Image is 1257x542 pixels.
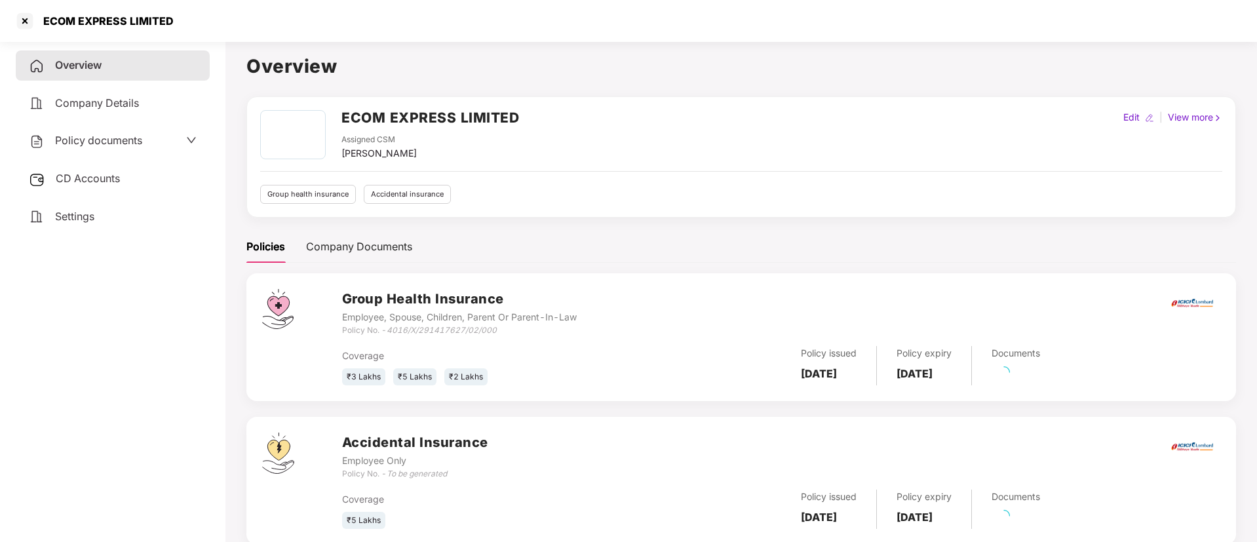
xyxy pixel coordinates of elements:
b: [DATE] [897,511,933,524]
div: Policy expiry [897,490,952,504]
div: Policy issued [801,490,857,504]
b: [DATE] [897,367,933,380]
div: Coverage [342,492,635,507]
h2: ECOM EXPRESS LIMITED [341,107,519,128]
div: [PERSON_NAME] [341,146,417,161]
h3: Group Health Insurance [342,289,577,309]
span: Overview [55,58,102,71]
img: svg+xml;base64,PHN2ZyB3aWR0aD0iMjUiIGhlaWdodD0iMjQiIHZpZXdCb3g9IjAgMCAyNSAyNCIgZmlsbD0ibm9uZSIgeG... [29,172,45,187]
div: View more [1165,110,1225,125]
img: rightIcon [1213,113,1222,123]
div: Documents [992,490,1040,504]
div: Employee, Spouse, Children, Parent Or Parent-In-Law [342,310,577,324]
div: ₹5 Lakhs [393,368,436,386]
img: svg+xml;base64,PHN2ZyB4bWxucz0iaHR0cDovL3d3dy53My5vcmcvMjAwMC9zdmciIHdpZHRoPSIyNCIgaGVpZ2h0PSIyNC... [29,58,45,74]
div: ECOM EXPRESS LIMITED [35,14,174,28]
b: [DATE] [801,511,837,524]
i: 4016/X/291417627/02/000 [387,325,497,335]
div: Coverage [342,349,635,363]
span: CD Accounts [56,172,120,185]
img: editIcon [1145,113,1154,123]
img: icici.png [1169,295,1216,311]
h3: Accidental Insurance [342,433,488,453]
div: Policy expiry [897,346,952,360]
div: Policy No. - [342,324,577,337]
img: svg+xml;base64,PHN2ZyB4bWxucz0iaHR0cDovL3d3dy53My5vcmcvMjAwMC9zdmciIHdpZHRoPSIyNCIgaGVpZ2h0PSIyNC... [29,209,45,225]
span: down [186,135,197,145]
span: loading [998,366,1010,378]
img: svg+xml;base64,PHN2ZyB4bWxucz0iaHR0cDovL3d3dy53My5vcmcvMjAwMC9zdmciIHdpZHRoPSIyNCIgaGVpZ2h0PSIyNC... [29,134,45,149]
div: Accidental insurance [364,185,451,204]
b: [DATE] [801,367,837,380]
div: ₹3 Lakhs [342,368,385,386]
span: loading [998,510,1010,522]
div: Group health insurance [260,185,356,204]
img: icici.png [1169,438,1216,455]
div: Documents [992,346,1040,360]
div: Policies [246,239,285,255]
img: svg+xml;base64,PHN2ZyB4bWxucz0iaHR0cDovL3d3dy53My5vcmcvMjAwMC9zdmciIHdpZHRoPSI0OS4zMjEiIGhlaWdodD... [262,433,294,474]
img: svg+xml;base64,PHN2ZyB4bWxucz0iaHR0cDovL3d3dy53My5vcmcvMjAwMC9zdmciIHdpZHRoPSIyNCIgaGVpZ2h0PSIyNC... [29,96,45,111]
div: Policy No. - [342,468,488,480]
div: | [1157,110,1165,125]
h1: Overview [246,52,1236,81]
i: To be generated [387,469,447,478]
div: ₹2 Lakhs [444,368,488,386]
div: Assigned CSM [341,134,417,146]
span: Policy documents [55,134,142,147]
div: Policy issued [801,346,857,360]
img: svg+xml;base64,PHN2ZyB4bWxucz0iaHR0cDovL3d3dy53My5vcmcvMjAwMC9zdmciIHdpZHRoPSI0Ny43MTQiIGhlaWdodD... [262,289,294,329]
div: ₹5 Lakhs [342,512,385,530]
span: Company Details [55,96,139,109]
div: Edit [1121,110,1142,125]
span: Settings [55,210,94,223]
div: Employee Only [342,454,488,468]
div: Company Documents [306,239,412,255]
